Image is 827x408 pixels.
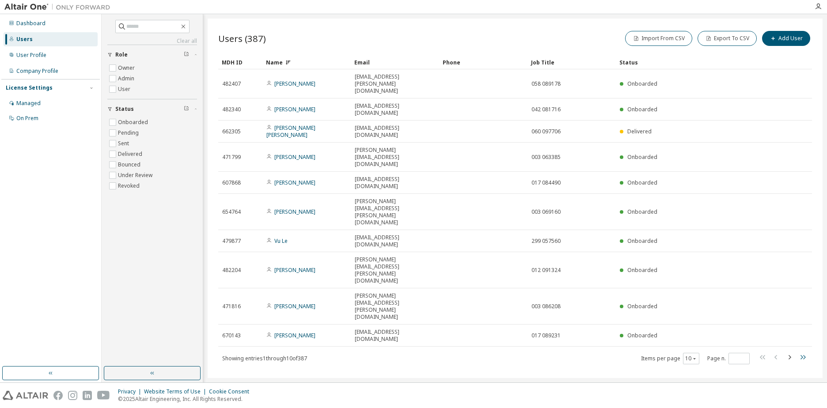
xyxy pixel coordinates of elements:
[355,125,435,139] span: [EMAIL_ADDRESS][DOMAIN_NAME]
[222,208,241,215] span: 654764
[762,31,810,46] button: Add User
[355,176,435,190] span: [EMAIL_ADDRESS][DOMAIN_NAME]
[222,179,241,186] span: 607868
[531,303,561,310] span: 003 086208
[531,106,561,113] span: 042 081716
[274,80,315,87] a: [PERSON_NAME]
[354,55,436,69] div: Email
[274,179,315,186] a: [PERSON_NAME]
[68,391,77,400] img: instagram.svg
[355,198,435,226] span: [PERSON_NAME][EMAIL_ADDRESS][PERSON_NAME][DOMAIN_NAME]
[222,154,241,161] span: 471799
[16,68,58,75] div: Company Profile
[531,154,561,161] span: 003 063385
[222,267,241,274] span: 482204
[627,128,652,135] span: Delivered
[115,51,128,58] span: Role
[118,63,137,73] label: Owner
[118,117,150,128] label: Onboarded
[118,388,144,395] div: Privacy
[531,332,561,339] span: 017 089231
[4,3,115,11] img: Altair One
[218,32,266,45] span: Users (387)
[355,292,435,321] span: [PERSON_NAME][EMAIL_ADDRESS][PERSON_NAME][DOMAIN_NAME]
[274,237,288,245] a: Vu Le
[274,106,315,113] a: [PERSON_NAME]
[685,355,697,362] button: 10
[627,106,657,113] span: Onboarded
[627,179,657,186] span: Onboarded
[115,106,134,113] span: Status
[107,45,197,64] button: Role
[118,138,131,149] label: Sent
[16,36,33,43] div: Users
[118,395,254,403] p: © 2025 Altair Engineering, Inc. All Rights Reserved.
[274,266,315,274] a: [PERSON_NAME]
[627,80,657,87] span: Onboarded
[118,181,141,191] label: Revoked
[118,149,144,159] label: Delivered
[355,329,435,343] span: [EMAIL_ADDRESS][DOMAIN_NAME]
[707,353,750,364] span: Page n.
[274,302,315,310] a: [PERSON_NAME]
[531,128,561,135] span: 060 097706
[531,238,561,245] span: 299 057560
[53,391,63,400] img: facebook.svg
[16,52,46,59] div: User Profile
[641,353,699,364] span: Items per page
[274,332,315,339] a: [PERSON_NAME]
[274,208,315,215] a: [PERSON_NAME]
[222,303,241,310] span: 471816
[627,266,657,274] span: Onboarded
[3,391,48,400] img: altair_logo.svg
[266,55,347,69] div: Name
[627,302,657,310] span: Onboarded
[625,31,692,46] button: Import From CSV
[627,332,657,339] span: Onboarded
[16,20,46,27] div: Dashboard
[355,234,435,248] span: [EMAIL_ADDRESS][DOMAIN_NAME]
[222,238,241,245] span: 479877
[355,147,435,168] span: [PERSON_NAME][EMAIL_ADDRESS][DOMAIN_NAME]
[97,391,110,400] img: youtube.svg
[531,267,561,274] span: 012 091324
[118,73,136,84] label: Admin
[209,388,254,395] div: Cookie Consent
[274,153,315,161] a: [PERSON_NAME]
[443,55,524,69] div: Phone
[627,208,657,215] span: Onboarded
[355,102,435,117] span: [EMAIL_ADDRESS][DOMAIN_NAME]
[118,84,132,94] label: User
[107,38,197,45] a: Clear all
[627,237,657,245] span: Onboarded
[118,128,140,138] label: Pending
[355,256,435,284] span: [PERSON_NAME][EMAIL_ADDRESS][PERSON_NAME][DOMAIN_NAME]
[531,179,561,186] span: 017 084490
[222,80,241,87] span: 482407
[222,106,241,113] span: 482340
[222,55,259,69] div: MDH ID
[698,31,757,46] button: Export To CSV
[531,208,561,215] span: 003 069160
[107,99,197,119] button: Status
[531,55,612,69] div: Job Title
[118,170,154,181] label: Under Review
[222,128,241,135] span: 662305
[16,115,38,122] div: On Prem
[16,100,41,107] div: Managed
[83,391,92,400] img: linkedin.svg
[184,106,189,113] span: Clear filter
[531,80,561,87] span: 058 089178
[6,84,53,91] div: License Settings
[144,388,209,395] div: Website Terms of Use
[222,332,241,339] span: 670143
[619,55,766,69] div: Status
[184,51,189,58] span: Clear filter
[355,73,435,94] span: [EMAIL_ADDRESS][PERSON_NAME][DOMAIN_NAME]
[222,355,307,362] span: Showing entries 1 through 10 of 387
[266,124,315,139] a: [PERSON_NAME] [PERSON_NAME]
[118,159,142,170] label: Bounced
[627,153,657,161] span: Onboarded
